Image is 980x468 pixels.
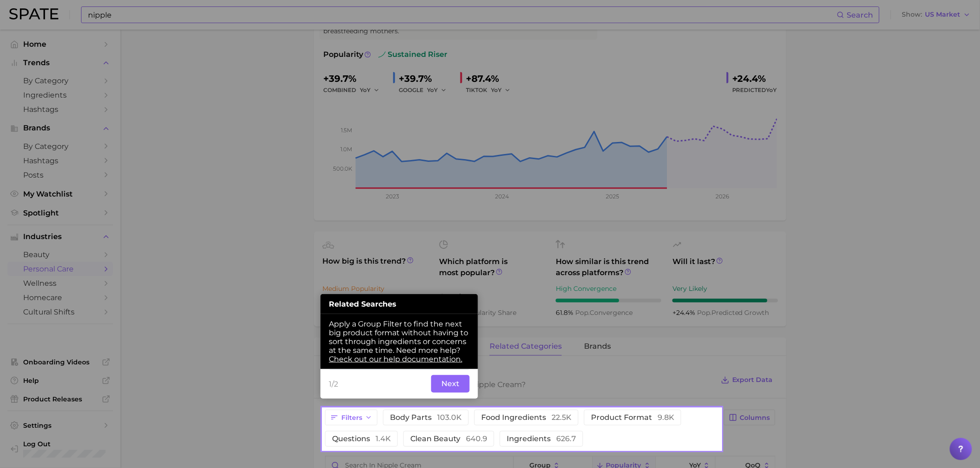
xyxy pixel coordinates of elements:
[466,434,487,443] span: 640.9
[556,434,576,443] span: 626.7
[332,435,391,443] span: questions
[341,414,362,422] span: Filters
[481,414,572,421] span: food ingredients
[591,414,674,421] span: product format
[658,413,674,422] span: 9.8k
[376,434,391,443] span: 1.4k
[410,435,487,443] span: clean beauty
[437,413,462,422] span: 103.0k
[390,414,462,421] span: body parts
[325,410,377,425] button: Filters
[507,435,576,443] span: ingredients
[552,413,572,422] span: 22.5k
